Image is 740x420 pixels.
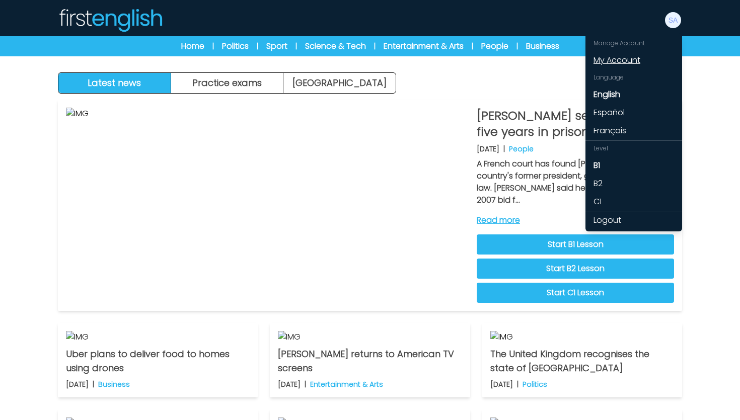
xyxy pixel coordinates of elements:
b: | [305,379,306,389]
a: Home [181,40,204,52]
p: Uber plans to deliver food to homes using drones [66,347,250,375]
button: Practice exams [171,73,284,93]
b: | [517,379,519,389]
p: Entertainment & Arts [310,379,383,389]
p: A French court has found [PERSON_NAME], the country's former president, guilty of breaking the la... [477,158,674,206]
img: IMG [278,331,462,343]
a: IMG [PERSON_NAME] returns to American TV screens [DATE] | Entertainment & Arts [270,323,470,397]
p: [PERSON_NAME] returns to American TV screens [278,347,462,375]
img: IMG [66,331,250,343]
a: Read more [477,214,674,226]
a: Sport [266,40,287,52]
a: C1 [585,193,682,211]
a: English [585,86,682,104]
div: Language [585,69,682,86]
a: B2 [585,175,682,193]
a: [GEOGRAPHIC_DATA] [283,73,396,93]
p: [DATE] [278,379,301,389]
a: IMG Uber plans to deliver food to homes using drones [DATE] | Business [58,323,258,397]
a: Business [526,40,559,52]
p: The United Kingdom recognises the state of [GEOGRAPHIC_DATA] [490,347,674,375]
a: Science & Tech [305,40,366,52]
a: Politics [222,40,249,52]
p: [PERSON_NAME] sentenced to five years in prison [477,108,674,140]
span: | [295,41,297,51]
button: Latest news [58,73,171,93]
a: People [481,40,508,52]
span: | [257,41,258,51]
p: [DATE] [490,379,513,389]
p: Business [98,379,130,389]
a: Start C1 Lesson [477,283,674,303]
p: [DATE] [66,379,89,389]
div: Manage Account [585,35,682,51]
span: | [212,41,214,51]
b: | [93,379,94,389]
p: Politics [523,379,547,389]
b: | [503,144,505,154]
a: Start B1 Lesson [477,234,674,255]
img: Scot All [665,12,681,28]
span: | [374,41,376,51]
img: IMG [490,331,674,343]
a: Start B2 Lesson [477,259,674,279]
a: Logout [585,211,682,229]
img: IMG [66,108,469,303]
span: | [516,41,518,51]
img: Logo [58,8,163,32]
span: | [472,41,473,51]
p: [DATE] [477,144,499,154]
a: Español [585,104,682,122]
a: My Account [585,51,682,69]
a: Français [585,122,682,140]
a: IMG The United Kingdom recognises the state of [GEOGRAPHIC_DATA] [DATE] | Politics [482,323,682,397]
a: B1 [585,156,682,175]
p: People [509,144,534,154]
div: Level [585,140,682,156]
a: Entertainment & Arts [384,40,464,52]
